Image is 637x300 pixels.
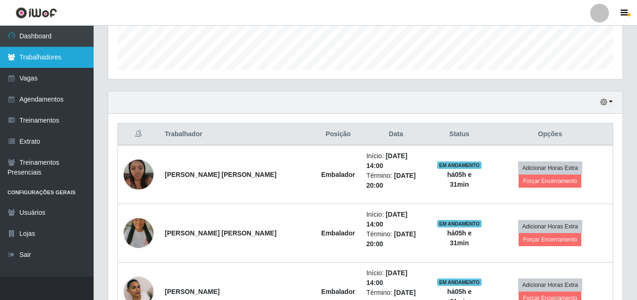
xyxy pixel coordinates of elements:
li: Término: [366,229,426,249]
img: 1728315936790.jpeg [124,154,154,194]
img: 1744320952453.jpeg [124,206,154,260]
th: Trabalhador [159,124,315,146]
img: CoreUI Logo [15,7,57,19]
th: Posição [315,124,360,146]
span: EM ANDAMENTO [437,278,482,286]
span: EM ANDAMENTO [437,161,482,169]
li: Início: [366,151,426,171]
strong: Embalador [321,288,355,295]
li: Início: [366,210,426,229]
th: Status [431,124,487,146]
button: Adicionar Horas Extra [518,161,582,175]
span: EM ANDAMENTO [437,220,482,227]
strong: [PERSON_NAME] [PERSON_NAME] [165,229,277,237]
time: [DATE] 14:00 [366,211,408,228]
button: Adicionar Horas Extra [518,278,582,292]
strong: há 05 h e 31 min [447,229,471,247]
strong: há 05 h e 31 min [447,171,471,188]
strong: Embalador [321,171,355,178]
strong: [PERSON_NAME] [PERSON_NAME] [165,171,277,178]
th: Data [361,124,432,146]
button: Adicionar Horas Extra [518,220,582,233]
time: [DATE] 14:00 [366,269,408,286]
button: Forçar Encerramento [519,233,581,246]
strong: Embalador [321,229,355,237]
button: Forçar Encerramento [519,175,581,188]
li: Início: [366,268,426,288]
li: Término: [366,171,426,190]
time: [DATE] 14:00 [366,152,408,169]
th: Opções [488,124,613,146]
strong: [PERSON_NAME] [165,288,220,295]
